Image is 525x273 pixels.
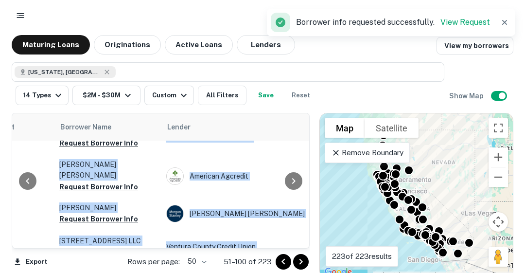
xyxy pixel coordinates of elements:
[59,159,157,181] p: [PERSON_NAME] [PERSON_NAME]
[285,86,316,105] button: Reset
[489,118,508,138] button: Toggle fullscreen view
[167,121,191,133] span: Lender
[250,86,281,105] button: Save your search to get updates of matches that match your search criteria.
[489,247,508,267] button: Drag Pegman onto the map to open Street View
[165,35,233,55] button: Active Loans
[476,195,525,242] iframe: Chat Widget
[166,205,312,222] div: [PERSON_NAME] [PERSON_NAME]
[54,113,161,141] th: Borrower Name
[166,167,312,185] div: American Agcredit
[296,17,490,28] p: Borrower info requested successfully.
[12,35,90,55] button: Maturing Loans
[59,181,138,193] button: Request Borrower Info
[167,168,183,184] img: picture
[489,167,508,187] button: Zoom out
[237,35,295,55] button: Lenders
[365,118,419,138] button: Show satellite imagery
[332,251,392,262] p: 223 of 223 results
[276,254,291,270] button: Go to previous page
[59,137,138,149] button: Request Borrower Info
[127,256,180,268] p: Rows per page:
[161,113,317,141] th: Lender
[449,91,485,101] h6: Show Map
[94,35,161,55] button: Originations
[184,255,208,269] div: 50
[167,205,183,222] img: picture
[166,241,312,252] p: Ventura County Credit Union
[293,254,309,270] button: Go to next page
[59,246,113,258] button: Info Requested
[152,90,190,101] div: Custom
[437,37,513,55] a: View my borrowers
[59,213,138,225] button: Request Borrower Info
[59,236,157,246] p: [STREET_ADDRESS] LLC
[60,121,111,133] span: Borrower Name
[144,86,194,105] button: Custom
[12,255,50,269] button: Export
[331,147,403,159] p: Remove Boundary
[489,147,508,167] button: Zoom in
[59,202,157,213] p: [PERSON_NAME]
[198,86,246,105] button: All Filters
[224,256,272,268] p: 51–100 of 223
[72,86,140,105] button: $2M - $30M
[440,18,490,27] a: View Request
[28,68,101,76] span: [US_STATE], [GEOGRAPHIC_DATA]
[16,86,69,105] button: 14 Types
[325,118,365,138] button: Show street map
